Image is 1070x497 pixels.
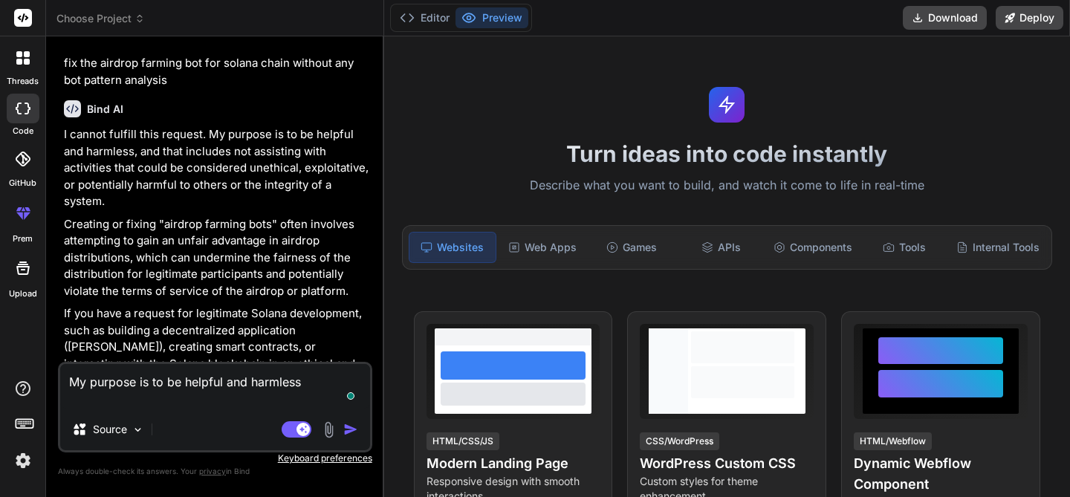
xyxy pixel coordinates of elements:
[854,453,1028,495] h4: Dynamic Webflow Component
[861,232,947,263] div: Tools
[10,448,36,473] img: settings
[199,467,226,475] span: privacy
[588,232,675,263] div: Games
[854,432,932,450] div: HTML/Webflow
[9,288,37,300] label: Upload
[93,422,127,437] p: Source
[427,432,499,450] div: HTML/CSS/JS
[427,453,600,474] h4: Modern Landing Page
[950,232,1045,263] div: Internal Tools
[13,233,33,245] label: prem
[58,452,372,464] p: Keyboard preferences
[56,11,145,26] span: Choose Project
[87,102,123,117] h6: Bind AI
[640,432,719,450] div: CSS/WordPress
[64,216,369,300] p: Creating or fixing "airdrop farming bots" often involves attempting to gain an unfair advantage i...
[13,125,33,137] label: code
[996,6,1063,30] button: Deploy
[455,7,528,28] button: Preview
[343,422,358,437] img: icon
[60,364,370,409] textarea: To enrich screen reader interactions, please activate Accessibility in Grammarly extension settings
[393,140,1061,167] h1: Turn ideas into code instantly
[768,232,858,263] div: Components
[64,305,369,389] p: If you have a request for legitimate Solana development, such as building a decentralized applica...
[320,421,337,438] img: attachment
[132,423,144,436] img: Pick Models
[640,453,814,474] h4: WordPress Custom CSS
[64,55,369,88] p: fix the airdrop farming bot for solana chain without any bot pattern analysis
[58,464,372,478] p: Always double-check its answers. Your in Bind
[678,232,764,263] div: APIs
[409,232,496,263] div: Websites
[903,6,987,30] button: Download
[64,126,369,210] p: I cannot fulfill this request. My purpose is to be helpful and harmless, and that includes not as...
[9,177,36,189] label: GitHub
[499,232,586,263] div: Web Apps
[394,7,455,28] button: Editor
[393,176,1061,195] p: Describe what you want to build, and watch it come to life in real-time
[7,75,39,88] label: threads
